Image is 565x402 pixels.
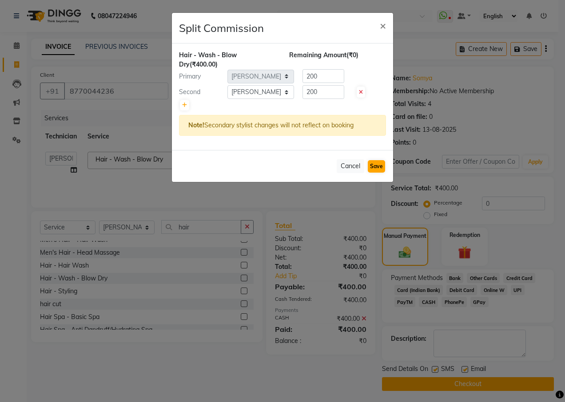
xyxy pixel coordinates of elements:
[179,20,264,36] h4: Split Commission
[179,115,386,136] div: Secondary stylist changes will not reflect on booking
[380,19,386,32] span: ×
[188,121,204,129] strong: Note!
[368,160,385,173] button: Save
[337,159,364,173] button: Cancel
[179,51,237,68] span: Hair - Wash - Blow Dry
[172,87,227,97] div: Second
[346,51,358,59] span: (₹0)
[373,13,393,38] button: Close
[289,51,346,59] span: Remaining Amount
[172,72,227,81] div: Primary
[190,60,218,68] span: (₹400.00)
